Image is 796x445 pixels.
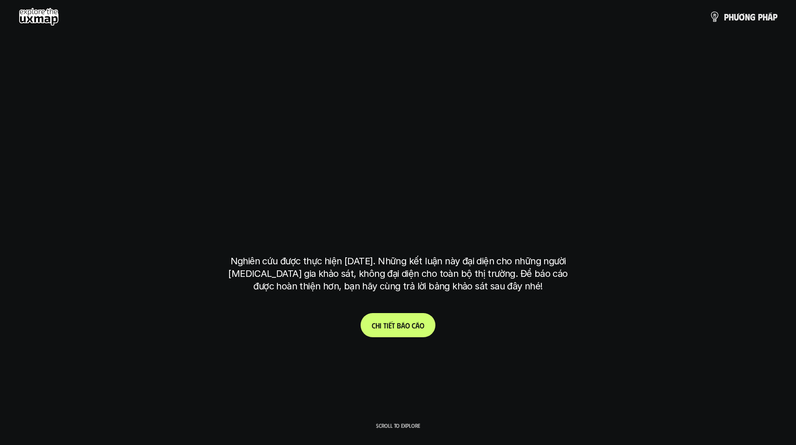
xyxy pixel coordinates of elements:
span: á [415,321,420,330]
h6: Kết quả nghiên cứu [366,111,437,121]
span: i [380,321,382,330]
span: p [758,12,763,22]
a: Chitiếtbáocáo [361,313,435,337]
span: c [412,321,415,330]
span: ế [388,321,392,330]
span: ơ [739,12,745,22]
span: o [405,321,410,330]
h1: phạm vi công việc của [229,133,568,172]
span: ư [734,12,739,22]
span: t [383,321,387,330]
h1: tại [GEOGRAPHIC_DATA] [232,207,564,246]
span: h [763,12,768,22]
p: Nghiên cứu được thực hiện [DATE]. Những kết luận này đại diện cho những người [MEDICAL_DATA] gia ... [224,255,572,293]
a: phươngpháp [709,7,777,26]
span: á [768,12,773,22]
p: Scroll to explore [376,422,420,429]
span: b [397,321,401,330]
span: p [773,12,777,22]
span: g [750,12,756,22]
span: C [372,321,375,330]
span: t [392,321,395,330]
span: o [420,321,424,330]
span: á [401,321,405,330]
span: p [724,12,729,22]
span: h [729,12,734,22]
span: n [745,12,750,22]
span: i [387,321,388,330]
span: h [375,321,380,330]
